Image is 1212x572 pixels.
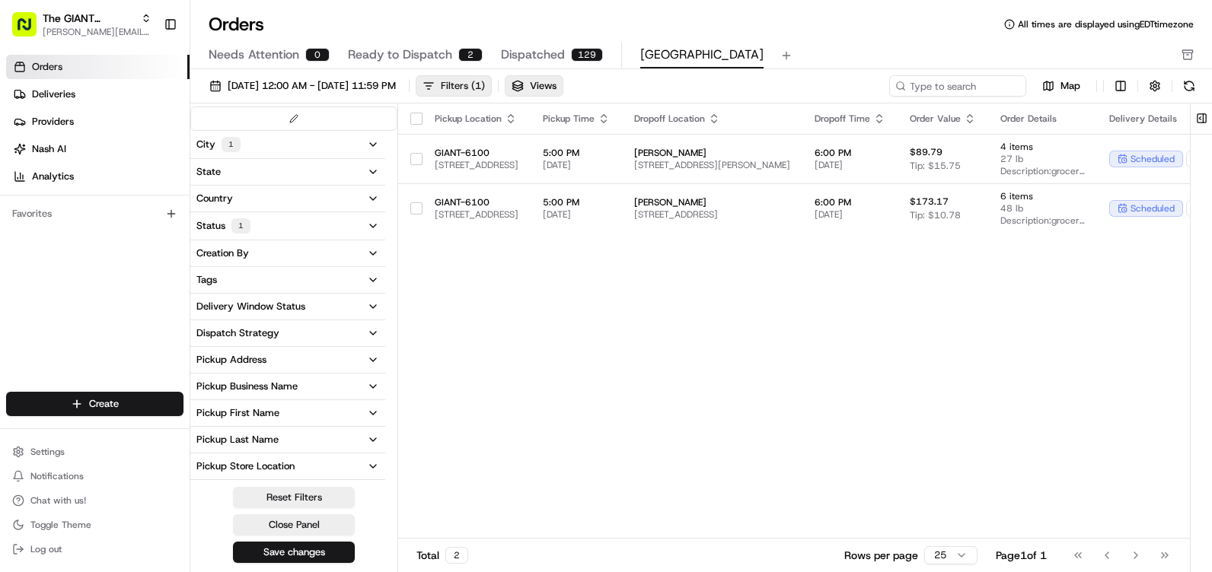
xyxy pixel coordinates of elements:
[543,208,610,221] span: [DATE]
[435,159,518,171] span: [STREET_ADDRESS]
[501,46,565,64] span: Dispatched
[435,208,518,221] span: [STREET_ADDRESS]
[1000,202,1085,214] span: 48 lb
[196,353,266,367] div: Pickup Address
[196,326,279,340] div: Dispatch Strategy
[190,240,385,266] button: Creation By
[634,208,790,221] span: [STREET_ADDRESS]
[1179,75,1200,97] button: Refresh
[32,87,75,101] span: Deliveries
[416,547,468,564] div: Total
[233,487,355,508] button: Reset Filters
[43,11,135,26] button: The GIANT Company
[190,212,385,240] button: Status1
[196,273,217,287] div: Tags
[196,246,249,260] div: Creation By
[43,26,151,38] button: [PERSON_NAME][EMAIL_ADDRESS][PERSON_NAME][DOMAIN_NAME]
[571,48,603,62] div: 129
[32,115,74,129] span: Providers
[196,165,221,179] div: State
[435,113,518,125] div: Pickup Location
[910,113,976,125] div: Order Value
[190,159,385,185] button: State
[190,294,385,319] button: Delivery Window Status
[196,300,305,313] div: Delivery Window Status
[259,150,277,168] button: Start new chat
[32,170,74,183] span: Analytics
[209,12,264,37] h1: Orders
[196,192,233,205] div: Country
[190,400,385,426] button: Pickup First Name
[15,145,43,173] img: 1736555255976-a54dd68f-1ca7-489b-9aae-adbdc363a1c4
[32,60,62,74] span: Orders
[815,196,885,208] span: 6:00 PM
[32,142,66,156] span: Nash AI
[6,466,183,487] button: Notifications
[190,347,385,373] button: Pickup Address
[1131,153,1175,165] span: scheduled
[209,46,299,64] span: Needs Attention
[815,147,885,159] span: 6:00 PM
[6,110,190,134] a: Providers
[30,543,62,555] span: Log out
[129,222,141,234] div: 💻
[107,257,184,269] a: Powered byPylon
[196,433,279,446] div: Pickup Last Name
[1000,113,1085,125] div: Order Details
[1000,141,1085,153] span: 4 items
[6,490,183,511] button: Chat with us!
[543,113,610,125] div: Pickup Time
[6,137,190,161] a: Nash AI
[543,147,610,159] span: 5:00 PM
[910,146,942,158] span: $89.79
[530,79,557,93] span: Views
[30,470,84,482] span: Notifications
[1131,202,1175,214] span: scheduled
[196,218,250,234] div: Status
[228,79,396,93] span: [DATE] 12:00 AM - [DATE] 11:59 PM
[190,131,385,158] button: City1
[634,113,790,125] div: Dropoff Location
[634,196,790,208] span: [PERSON_NAME]
[543,159,610,171] span: [DATE]
[89,397,119,411] span: Create
[1018,18,1194,30] span: All times are displayed using EDT timezone
[815,208,885,221] span: [DATE]
[196,380,298,393] div: Pickup Business Name
[6,164,190,189] a: Analytics
[196,406,279,420] div: Pickup First Name
[471,79,485,93] span: ( 1 )
[435,147,518,159] span: GIANT-6100
[190,373,385,399] button: Pickup Business Name
[30,519,91,531] span: Toggle Theme
[40,98,251,114] input: Clear
[30,446,65,458] span: Settings
[233,514,355,535] button: Close Panel
[348,46,452,64] span: Ready to Dispatch
[6,202,183,226] div: Favorites
[435,196,518,208] span: GIANT-6100
[190,186,385,211] button: Country
[634,159,790,171] span: [STREET_ADDRESS][PERSON_NAME]
[190,320,385,346] button: Dispatch Strategy
[15,15,46,46] img: Nash
[6,539,183,560] button: Log out
[190,267,385,293] button: Tags
[445,547,468,564] div: 2
[416,75,492,97] button: Filters(1)
[844,548,918,563] p: Rows per page
[190,427,385,453] button: Pickup Last Name
[996,548,1047,563] div: Page 1 of 1
[231,218,250,234] div: 1
[233,542,355,563] button: Save changes
[1060,79,1080,93] span: Map
[815,159,885,171] span: [DATE]
[910,209,961,221] span: Tip: $10.78
[52,160,193,173] div: We're available if you need us!
[15,222,27,234] div: 📗
[52,145,250,160] div: Start new chat
[151,258,184,269] span: Pylon
[1000,190,1085,202] span: 6 items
